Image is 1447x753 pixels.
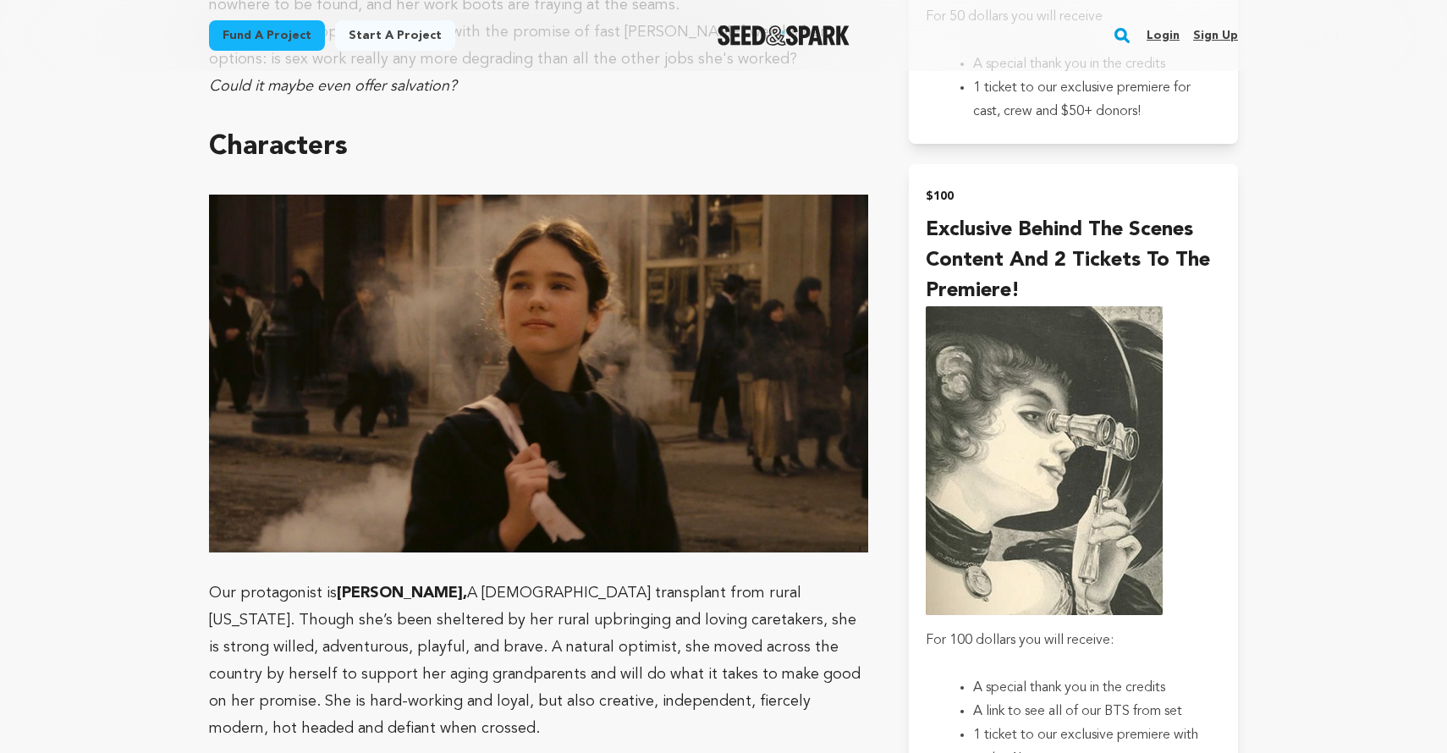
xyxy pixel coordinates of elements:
[209,79,457,94] em: Could it maybe even offer salvation?
[1147,22,1180,49] a: Login
[209,585,337,601] span: Our protagonist is
[718,25,850,46] img: Seed&Spark Logo Dark Mode
[209,20,325,51] a: Fund a project
[209,585,861,736] span: A [DEMOGRAPHIC_DATA] transplant from rural [US_STATE]. Though she’s been sheltered by her rural u...
[973,700,1201,723] li: A link to see all of our BTS from set
[335,20,455,51] a: Start a project
[926,184,1221,208] h2: $100
[926,215,1221,306] h4: Exclusive Behind the Scenes content and 2 tickets to the premiere!
[1193,22,1238,49] a: Sign up
[718,25,850,46] a: Seed&Spark Homepage
[926,629,1221,652] p: For 100 dollars you will receive:
[926,306,1163,615] img: incentive
[973,676,1201,700] li: A special thank you in the credits
[209,134,348,161] strong: Characters
[973,76,1201,124] li: 1 ticket to our exclusive premiere for cast, crew and $50+ donors!
[337,585,467,601] strong: [PERSON_NAME],
[209,195,868,552] img: 1742028019-Screenshot%202025-03-15%20at%201.39.38%20AM.png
